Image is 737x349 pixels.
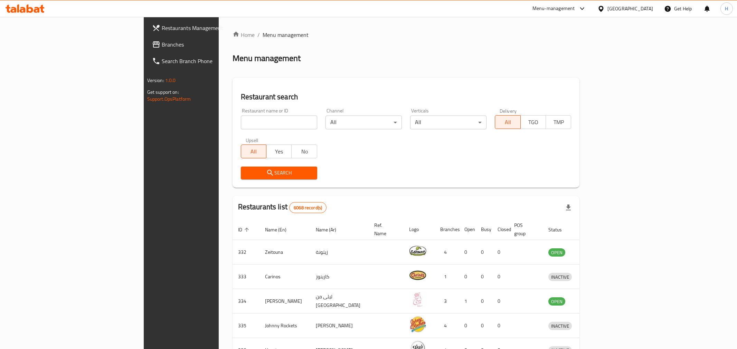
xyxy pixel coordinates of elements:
label: Upsell [246,138,258,142]
td: 0 [475,265,492,289]
span: Version: [147,76,164,85]
button: Yes [266,144,292,158]
span: Status [548,226,571,234]
span: Ref. Name [374,221,395,238]
img: Zeitouna [409,242,426,259]
td: 0 [492,265,509,289]
span: Name (Ar) [316,226,345,234]
span: INACTIVE [548,273,572,281]
span: TGO [523,117,543,127]
span: Search Branch Phone [162,57,261,65]
td: 0 [492,289,509,313]
h2: Restaurant search [241,92,571,102]
a: Restaurants Management [147,20,267,36]
span: H [725,5,728,12]
span: OPEN [548,249,565,257]
td: 0 [492,313,509,338]
span: 1.0.0 [165,76,176,85]
button: No [291,144,317,158]
button: TGO [520,115,546,129]
th: Closed [492,219,509,240]
a: Support.OpsPlatform [147,94,191,103]
div: INACTIVE [548,273,572,281]
span: ID [238,226,251,234]
span: Get support on: [147,88,179,97]
button: All [241,144,266,158]
td: 0 [459,265,475,289]
a: Search Branch Phone [147,53,267,69]
div: All [325,116,402,129]
img: Carinos [409,267,426,284]
div: All [410,116,486,129]
td: [PERSON_NAME] [259,289,310,313]
td: 4 [435,240,459,265]
div: INACTIVE [548,322,572,330]
td: 1 [459,289,475,313]
td: Johnny Rockets [259,313,310,338]
span: 6068 record(s) [290,205,326,211]
td: Zeitouna [259,240,310,265]
div: Export file [560,199,577,216]
button: All [495,115,520,129]
div: [GEOGRAPHIC_DATA] [607,5,653,12]
span: Yes [269,147,289,157]
a: Branches [147,36,267,53]
img: Johnny Rockets [409,316,426,333]
span: Restaurants Management [162,24,261,32]
h2: Restaurants list [238,202,327,213]
td: 0 [475,313,492,338]
button: TMP [546,115,571,129]
th: Busy [475,219,492,240]
nav: breadcrumb [233,31,580,39]
td: 0 [492,240,509,265]
td: 0 [475,289,492,313]
th: Open [459,219,475,240]
span: Branches [162,40,261,49]
span: No [294,147,314,157]
td: كارينوز [310,265,369,289]
span: All [498,117,518,127]
span: INACTIVE [548,322,572,330]
label: Delivery [500,108,517,113]
div: Total records count [289,202,327,213]
td: 4 [435,313,459,338]
h2: Menu management [233,53,301,64]
span: All [244,147,264,157]
td: زيتونة [310,240,369,265]
span: POS group [514,221,535,238]
div: Menu-management [532,4,575,13]
td: [PERSON_NAME] [310,313,369,338]
th: Branches [435,219,459,240]
th: Logo [404,219,435,240]
input: Search for restaurant name or ID.. [241,116,317,129]
td: ليلى من [GEOGRAPHIC_DATA] [310,289,369,313]
td: 0 [459,313,475,338]
td: 1 [435,265,459,289]
td: 3 [435,289,459,313]
td: 0 [459,240,475,265]
span: OPEN [548,298,565,306]
img: Leila Min Lebnan [409,291,426,308]
td: 0 [475,240,492,265]
td: Carinos [259,265,310,289]
button: Search [241,167,317,179]
span: Search [246,169,312,177]
span: TMP [549,117,568,127]
span: Name (En) [265,226,295,234]
span: Menu management [263,31,309,39]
